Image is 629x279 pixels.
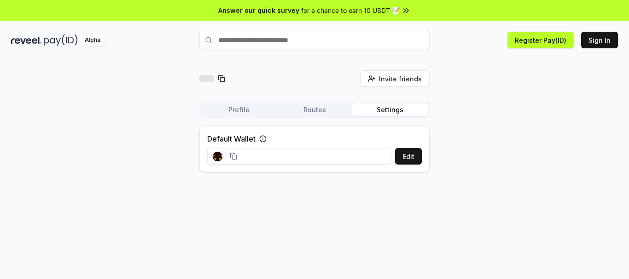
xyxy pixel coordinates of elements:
[352,103,428,116] button: Settings
[379,74,422,84] span: Invite friends
[581,32,618,48] button: Sign In
[395,148,422,165] button: Edit
[507,32,574,48] button: Register Pay(ID)
[301,6,400,15] span: for a chance to earn 10 USDT 📝
[11,34,42,46] img: reveel_dark
[360,70,430,87] button: Invite friends
[207,133,256,144] label: Default Wallet
[44,34,78,46] img: pay_id
[277,103,352,116] button: Routes
[201,103,277,116] button: Profile
[218,6,299,15] span: Answer our quick survey
[80,34,105,46] div: Alpha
